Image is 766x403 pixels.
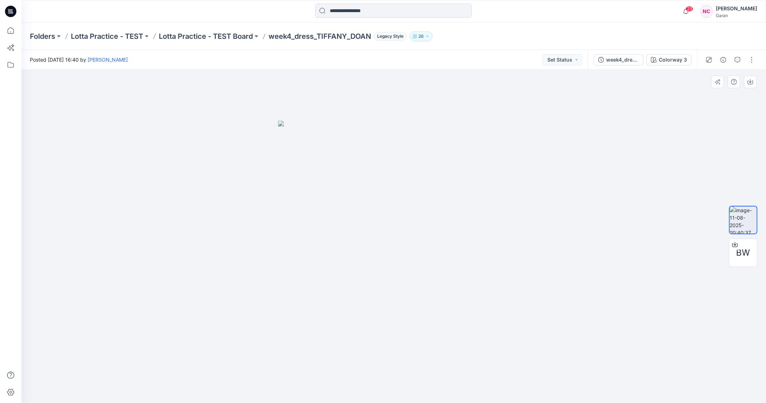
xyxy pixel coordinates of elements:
span: Posted [DATE] 16:40 by [30,56,128,63]
p: week4_dress_TIFFANY_DOAN [269,31,371,41]
img: image-11-08-2025-20:40:37 [730,206,757,234]
div: [PERSON_NAME] [716,4,757,13]
div: Colorway 3 [659,56,687,64]
button: Details [718,54,729,66]
a: [PERSON_NAME] [88,57,128,63]
button: 26 [410,31,433,41]
a: Lotta Practice - TEST [71,31,143,41]
a: Lotta Practice - TEST Board [159,31,253,41]
div: week4_dress_TIFFANY_DOAN [606,56,639,64]
button: week4_dress_TIFFANY_DOAN [594,54,643,66]
button: Legacy Style [371,31,407,41]
a: Folders [30,31,55,41]
p: 26 [418,32,424,40]
span: Legacy Style [374,32,407,41]
div: Garan [716,13,757,18]
button: Colorway 3 [646,54,692,66]
div: NC [700,5,713,18]
img: eyJhbGciOiJIUzI1NiIsImtpZCI6IjAiLCJzbHQiOiJzZXMiLCJ0eXAiOiJKV1QifQ.eyJkYXRhIjp7InR5cGUiOiJzdG9yYW... [278,121,510,403]
span: 23 [686,6,693,12]
span: BW [736,246,750,259]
